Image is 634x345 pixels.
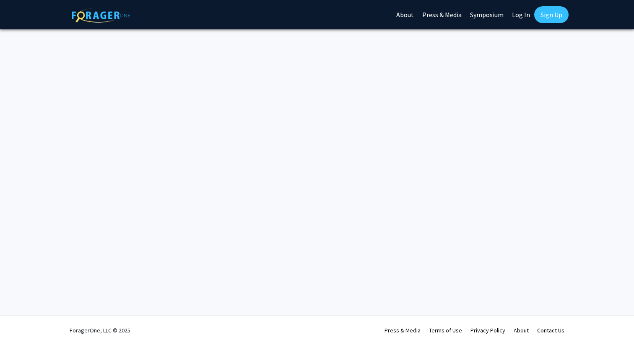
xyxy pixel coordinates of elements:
div: ForagerOne, LLC © 2025 [70,316,130,345]
a: Press & Media [385,327,421,334]
a: Privacy Policy [470,327,505,334]
a: Contact Us [537,327,564,334]
a: Sign Up [534,6,569,23]
img: ForagerOne Logo [72,8,130,23]
a: About [514,327,529,334]
a: Terms of Use [429,327,462,334]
